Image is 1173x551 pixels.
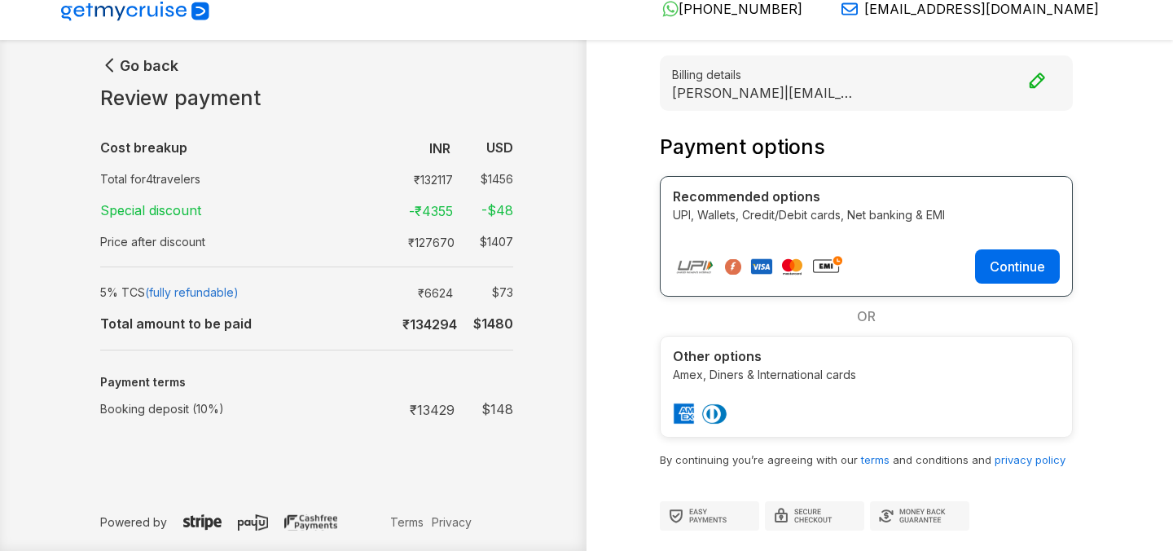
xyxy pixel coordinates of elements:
b: Total amount to be paid [100,315,252,332]
a: Privacy [428,514,476,531]
td: : [369,194,377,227]
a: terms [861,453,890,466]
b: USD [486,139,513,156]
span: [PHONE_NUMBER] [679,1,802,17]
p: Amex, Diners & International cards [673,366,1060,383]
span: (fully refundable) [145,285,239,299]
td: : [369,393,377,425]
p: [PERSON_NAME] | [EMAIL_ADDRESS][DOMAIN_NAME] [672,85,859,100]
img: payu [238,514,268,531]
h1: Review payment [100,86,513,111]
td: Total for 4 travelers [100,164,369,194]
a: [PHONE_NUMBER] [649,1,802,17]
img: WhatsApp [662,1,679,17]
td: : [369,277,377,307]
strong: ₹ 13429 [410,402,455,418]
a: Terms [386,514,428,531]
img: stripe [183,514,222,531]
td: ₹ 6624 [400,280,459,304]
td: $ 73 [459,280,513,304]
td: Booking deposit (10%) [100,393,369,425]
p: Powered by [100,514,386,531]
b: $ 1480 [473,315,513,332]
td: Price after discount [100,227,369,257]
b: INR [429,140,450,156]
strong: $ 148 [481,401,513,417]
b: Cost breakup [100,139,187,156]
div: OR [660,297,1073,336]
b: ₹ 134294 [402,316,457,333]
p: UPI, Wallets, Credit/Debit cards, Net banking & EMI [673,206,1060,223]
td: : [369,307,377,340]
img: Email [841,1,858,17]
h3: Payment options [660,135,1073,160]
p: By continuing you’re agreeing with our and conditions and [660,451,1073,469]
h5: Payment terms [100,376,513,390]
td: ₹ 132117 [400,167,459,191]
img: cashfree [284,514,337,531]
strong: -$ 48 [481,202,513,218]
strong: -₹ 4355 [409,203,453,219]
a: privacy policy [995,453,1065,466]
td: $ 1456 [459,167,513,191]
td: : [369,131,377,164]
td: : [369,164,377,194]
td: 5% TCS [100,277,369,307]
strong: Special discount [100,202,201,218]
button: Continue [975,249,1060,284]
td: $ 1407 [461,230,513,253]
a: [EMAIL_ADDRESS][DOMAIN_NAME] [828,1,1099,17]
td: : [369,227,377,257]
small: Billing details [672,66,1061,83]
span: [EMAIL_ADDRESS][DOMAIN_NAME] [864,1,1099,17]
button: Go back [100,55,178,75]
h4: Other options [673,349,1060,364]
td: ₹ 127670 [400,230,461,253]
h4: Recommended options [673,189,1060,205]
